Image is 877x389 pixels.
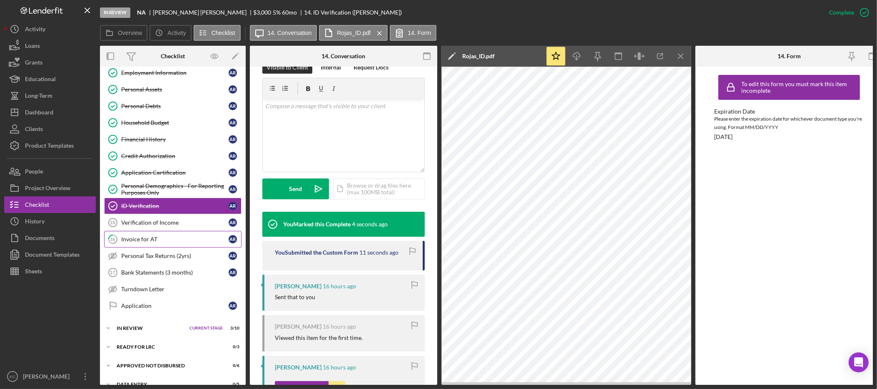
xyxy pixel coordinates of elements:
[323,323,356,330] time: 2025-09-23 23:41
[100,7,130,18] div: In Review
[829,4,854,21] div: Complete
[25,121,43,139] div: Clients
[4,37,96,54] a: Loans
[229,185,237,193] div: A R
[25,37,40,56] div: Loans
[283,221,351,228] div: You Marked this Complete
[229,168,237,177] div: A R
[104,231,242,248] a: 16Invoice for ATAR
[100,25,147,41] button: Overview
[121,183,229,196] div: Personal Demographics - For Reporting Purposes Only
[4,246,96,263] button: Document Templates
[121,153,229,159] div: Credit Authorization
[104,214,242,231] a: 15Verification of IncomeAR
[4,87,96,104] button: Long-Term
[149,25,191,41] button: Activity
[161,53,185,59] div: Checklist
[322,53,366,59] div: 14. Conversation
[25,104,53,123] div: Dashboard
[229,218,237,227] div: A R
[323,364,356,371] time: 2025-09-23 22:57
[304,9,402,16] div: 14. ID Verification ([PERSON_NAME])
[121,253,229,259] div: Personal Tax Returns (2yrs)
[121,219,229,226] div: Verification of Income
[4,213,96,230] button: History
[117,363,219,368] div: Approved Not Disbursed
[25,87,52,106] div: Long-Term
[229,235,237,243] div: A R
[25,263,42,282] div: Sheets
[349,61,393,74] button: Request Docs
[321,61,341,74] div: Internal
[121,269,229,276] div: Bank Statements (3 months)
[229,202,237,210] div: A R
[4,54,96,71] button: Grants
[25,163,43,182] div: People
[4,71,96,87] a: Educational
[104,81,242,98] a: Personal AssetsAR
[323,283,356,290] time: 2025-09-23 23:45
[137,9,146,16] b: NA
[104,181,242,198] a: Personal Demographics - For Reporting Purposes OnlyAR
[4,180,96,196] a: Project Overview
[121,203,229,209] div: ID Verification
[25,213,45,232] div: History
[224,382,239,387] div: 0 / 5
[212,30,235,36] label: Checklist
[229,268,237,277] div: A R
[121,302,229,309] div: Application
[110,236,116,242] tspan: 16
[4,263,96,280] button: Sheets
[110,220,115,225] tspan: 15
[262,178,329,199] button: Send
[254,9,272,16] span: $3,000
[319,25,388,41] button: Rojas_ID.pdf
[267,61,308,74] div: Visible to Client
[273,9,281,16] div: 5 %
[121,69,229,76] div: Employment Information
[275,334,363,341] div: Viewed this item for the first time.
[741,81,858,94] div: To edit this form you must mark this item incomplete
[25,54,42,73] div: Grants
[229,119,237,127] div: A R
[4,104,96,121] button: Dashboard
[194,25,241,41] button: Checklist
[4,163,96,180] button: People
[4,368,96,385] button: FC[PERSON_NAME]
[104,98,242,114] a: Personal DebtsAR
[390,25,436,41] button: 14. Form
[282,9,297,16] div: 60 mo
[229,85,237,94] div: A R
[229,252,237,260] div: A R
[275,294,315,300] div: Sent that to you
[4,21,96,37] button: Activity
[275,283,321,290] div: [PERSON_NAME]
[104,297,242,314] a: ApplicationAR
[462,53,495,59] div: Rojas_ID.pdf
[224,344,239,349] div: 0 / 3
[25,246,80,265] div: Document Templates
[352,221,388,228] time: 2025-09-24 15:25
[4,230,96,246] button: Documents
[104,64,242,81] a: Employment InformationAR
[25,196,49,215] div: Checklist
[229,302,237,310] div: A R
[250,25,317,41] button: 14. Conversation
[408,30,431,36] label: 14. Form
[153,9,254,16] div: [PERSON_NAME] [PERSON_NAME]
[777,53,801,59] div: 14. Form
[4,137,96,154] button: Product Templates
[104,198,242,214] a: ID VerificationAR
[25,137,74,156] div: Product Templates
[104,281,242,297] a: Turndown Letter
[229,152,237,160] div: A R
[25,21,45,40] div: Activity
[224,326,239,331] div: 3 / 10
[714,134,732,140] div: [DATE]
[275,323,321,330] div: [PERSON_NAME]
